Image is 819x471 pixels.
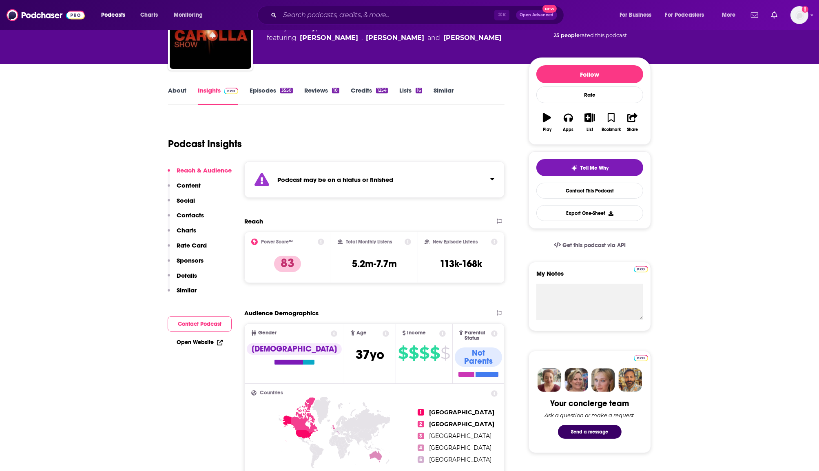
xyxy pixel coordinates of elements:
strong: Podcast may be on a hiatus or finished [277,176,393,184]
button: open menu [95,9,136,22]
button: Play [536,108,558,137]
button: tell me why sparkleTell Me Why [536,159,643,176]
button: Contact Podcast [168,316,232,332]
div: A daily podcast [267,23,502,43]
span: featuring [267,33,502,43]
button: Contacts [168,211,204,226]
button: open menu [614,9,662,22]
div: [DEMOGRAPHIC_DATA] [247,343,342,355]
a: Reviews10 [304,86,339,105]
img: Podchaser Pro [224,88,238,94]
img: Podchaser Pro [634,266,648,272]
a: Episodes3550 [250,86,293,105]
p: Reach & Audience [177,166,232,174]
div: List [587,127,593,132]
a: Open Website [177,339,223,346]
span: Parental Status [465,330,489,341]
svg: Add a profile image [802,6,808,13]
span: Income [407,330,426,336]
div: 10 [332,88,339,93]
span: [GEOGRAPHIC_DATA] [429,432,491,440]
span: Tell Me Why [581,165,609,171]
p: Contacts [177,211,204,219]
span: , [361,33,363,43]
img: Podchaser Pro [634,355,648,361]
h2: New Episode Listens [433,239,478,245]
a: About [168,86,186,105]
span: Monitoring [174,9,203,21]
input: Search podcasts, credits, & more... [280,9,494,22]
p: Social [177,197,195,204]
div: 1254 [376,88,388,93]
a: Contact This Podcast [536,183,643,199]
label: My Notes [536,270,643,284]
img: tell me why sparkle [571,165,578,171]
span: More [722,9,736,21]
div: Play [543,127,551,132]
span: $ [398,347,408,360]
div: Ask a question or make a request. [545,412,635,418]
a: Pro website [634,265,648,272]
span: Age [356,330,367,336]
a: Get this podcast via API [547,235,632,255]
div: Search podcasts, credits, & more... [265,6,572,24]
span: [GEOGRAPHIC_DATA] [429,456,491,463]
button: Details [168,272,197,287]
button: Open AdvancedNew [516,10,557,20]
span: 3 [418,433,424,439]
h2: Power Score™ [261,239,293,245]
button: open menu [660,9,716,22]
img: Barbara Profile [564,368,588,392]
a: Gina Grad [366,33,424,43]
h3: 5.2m-7.7m [352,258,397,270]
span: For Business [620,9,652,21]
section: Click to expand status details [244,161,505,198]
div: Apps [563,127,574,132]
button: open menu [168,9,213,22]
a: Lists16 [399,86,422,105]
div: Your concierge team [551,398,629,409]
a: InsightsPodchaser Pro [198,86,238,105]
span: [GEOGRAPHIC_DATA] [429,444,491,451]
div: 16 [416,88,422,93]
a: Charts [135,9,163,22]
span: 5 [418,456,424,463]
span: [GEOGRAPHIC_DATA] [429,409,494,416]
span: $ [419,347,429,360]
p: Sponsors [177,257,204,264]
button: Social [168,197,195,212]
p: Rate Card [177,241,207,249]
img: User Profile [790,6,808,24]
p: Content [177,181,201,189]
a: Show notifications dropdown [748,8,761,22]
button: Reach & Audience [168,166,232,181]
span: and [427,33,440,43]
button: Content [168,181,201,197]
span: Countries [260,390,283,396]
button: open menu [716,9,746,22]
span: For Podcasters [665,9,704,21]
div: Share [627,127,638,132]
button: Sponsors [168,257,204,272]
button: Rate Card [168,241,207,257]
p: Details [177,272,197,279]
div: Rate [536,86,643,103]
h2: Reach [244,217,263,225]
h2: Audience Demographics [244,309,319,317]
a: Credits1254 [351,86,388,105]
div: Bookmark [602,127,621,132]
img: Sydney Profile [538,368,561,392]
a: Podchaser - Follow, Share and Rate Podcasts [7,7,85,23]
span: $ [409,347,418,360]
div: 3550 [280,88,293,93]
h1: Podcast Insights [168,138,242,150]
p: 83 [274,256,301,272]
a: Pro website [634,354,648,361]
button: Apps [558,108,579,137]
img: Jules Profile [591,368,615,392]
span: 25 people [554,32,580,38]
span: Podcasts [101,9,125,21]
button: List [579,108,600,137]
button: Follow [536,65,643,83]
button: Send a message [558,425,622,439]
